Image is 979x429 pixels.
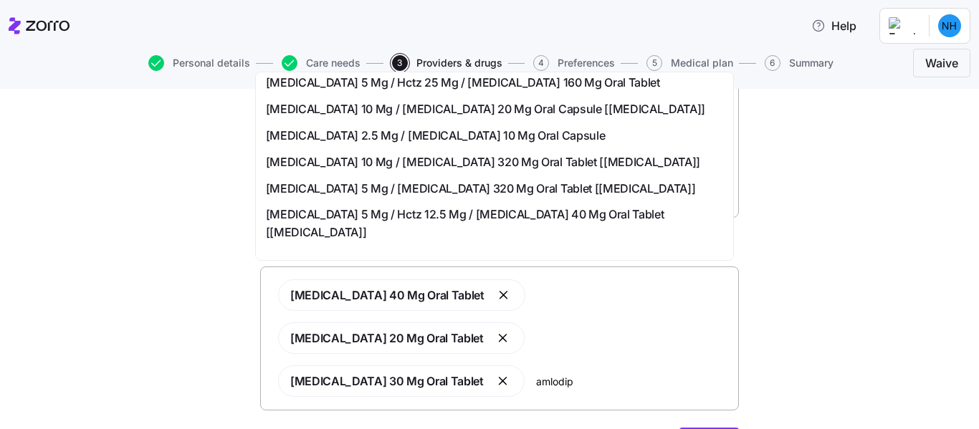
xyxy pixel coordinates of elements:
[533,55,615,71] button: 4Preferences
[290,288,484,302] span: [MEDICAL_DATA] 40 Mg Oral Tablet
[938,14,961,37] img: ba0425477396cde6fba21af630087b3a
[266,180,696,198] span: [MEDICAL_DATA] 5 Mg / [MEDICAL_DATA] 320 Mg Oral Tablet [[MEDICAL_DATA]]
[290,331,484,345] span: [MEDICAL_DATA] 20 Mg Oral Tablet
[266,100,706,118] span: [MEDICAL_DATA] 10 Mg / [MEDICAL_DATA] 20 Mg Oral Capsule [[MEDICAL_DATA]]
[266,127,606,145] span: [MEDICAL_DATA] 2.5 Mg / [MEDICAL_DATA] 10 Mg Oral Capsule
[913,49,970,77] button: Waive
[148,55,250,71] button: Personal details
[646,55,662,71] span: 5
[671,58,733,68] span: Medical plan
[558,58,615,68] span: Preferences
[266,206,723,241] span: [MEDICAL_DATA] 5 Mg / Hctz 12.5 Mg / [MEDICAL_DATA] 40 Mg Oral Tablet [[MEDICAL_DATA]]
[266,74,660,92] span: [MEDICAL_DATA] 5 Mg / Hctz 25 Mg / [MEDICAL_DATA] 160 Mg Oral Tablet
[789,58,834,68] span: Summary
[145,55,250,71] a: Personal details
[416,58,502,68] span: Providers & drugs
[392,55,502,71] button: 3Providers & drugs
[392,55,408,71] span: 3
[765,55,834,71] button: 6Summary
[173,58,250,68] span: Personal details
[889,17,917,34] img: Employer logo
[536,373,730,389] input: Search your medications
[266,153,701,171] span: [MEDICAL_DATA] 10 Mg / [MEDICAL_DATA] 320 Mg Oral Tablet [[MEDICAL_DATA]]
[800,11,868,40] button: Help
[646,55,733,71] button: 5Medical plan
[279,55,360,71] a: Care needs
[389,55,502,71] a: 3Providers & drugs
[765,55,780,71] span: 6
[290,374,484,388] span: [MEDICAL_DATA] 30 Mg Oral Tablet
[306,58,360,68] span: Care needs
[811,17,856,34] span: Help
[533,55,549,71] span: 4
[282,55,360,71] button: Care needs
[925,54,958,72] span: Waive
